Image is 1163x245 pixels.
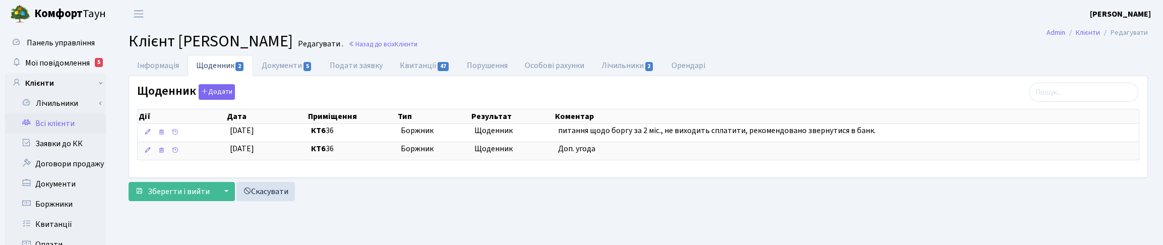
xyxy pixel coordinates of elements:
[1029,83,1138,102] input: Пошук...
[12,93,106,113] a: Лічильники
[311,143,326,154] b: КТ6
[230,143,254,154] span: [DATE]
[395,39,417,49] span: Клієнти
[307,109,397,124] th: Приміщення
[199,84,235,100] button: Щоденник
[25,57,90,69] span: Мої повідомлення
[27,37,95,48] span: Панель управління
[226,109,307,124] th: Дата
[5,53,106,73] a: Мої повідомлення5
[95,58,103,67] div: 5
[311,143,393,155] span: 36
[1031,22,1163,43] nav: breadcrumb
[126,6,151,22] button: Переключити навігацію
[401,125,466,137] span: Боржник
[321,55,391,76] a: Подати заявку
[34,6,83,22] b: Комфорт
[138,109,226,124] th: Дії
[5,154,106,174] a: Договори продажу
[1076,27,1100,38] a: Клієнти
[5,113,106,134] a: Всі клієнти
[311,125,393,137] span: 36
[296,39,343,49] small: Редагувати .
[5,174,106,194] a: Документи
[474,143,549,155] span: Щоденник
[558,125,876,136] span: питання щодо боргу за 2 міс., не виходить сплатити, рекомендовано звернутися в банк.
[235,62,243,71] span: 2
[129,55,188,76] a: Інформація
[311,125,326,136] b: КТ6
[148,186,210,197] span: Зберегти і вийти
[1100,27,1148,38] li: Редагувати
[137,84,235,100] label: Щоденник
[188,55,253,76] a: Щоденник
[397,109,470,124] th: Тип
[5,73,106,93] a: Клієнти
[129,30,293,53] span: Клієнт [PERSON_NAME]
[34,6,106,23] span: Таун
[516,55,593,76] a: Особові рахунки
[1047,27,1065,38] a: Admin
[236,182,295,201] a: Скасувати
[5,214,106,234] a: Квитанції
[663,55,714,76] a: Орендарі
[5,33,106,53] a: Панель управління
[129,182,216,201] button: Зберегти і вийти
[474,125,549,137] span: Щоденник
[458,55,516,76] a: Порушення
[230,125,254,136] span: [DATE]
[1090,8,1151,20] a: [PERSON_NAME]
[10,4,30,24] img: logo.png
[253,55,321,76] a: Документи
[401,143,466,155] span: Боржник
[348,39,417,49] a: Назад до всіхКлієнти
[5,194,106,214] a: Боржники
[558,143,595,154] span: Доп. угода
[196,83,235,100] a: Додати
[593,55,662,76] a: Лічильники
[438,62,449,71] span: 47
[470,109,554,124] th: Результат
[5,134,106,154] a: Заявки до КК
[554,109,1139,124] th: Коментар
[303,62,312,71] span: 5
[1090,9,1151,20] b: [PERSON_NAME]
[645,62,653,71] span: 2
[391,55,458,76] a: Квитанції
